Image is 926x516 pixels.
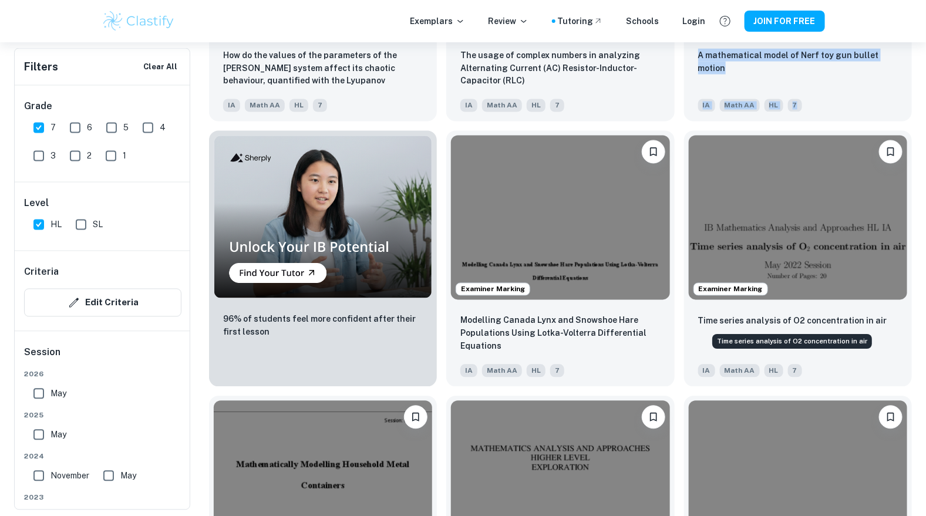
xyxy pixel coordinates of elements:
[24,451,181,462] span: 2024
[24,100,181,114] h6: Grade
[642,406,665,429] button: Please log in to bookmark exemplars
[24,59,58,75] h6: Filters
[123,150,126,163] span: 1
[404,406,427,429] button: Please log in to bookmark exemplars
[683,15,706,28] a: Login
[720,365,760,377] span: Math AA
[558,15,603,28] a: Tutoring
[720,99,760,112] span: Math AA
[214,136,432,298] img: Thumbnail
[50,150,56,163] span: 3
[745,11,825,32] button: JOIN FOR FREE
[87,150,92,163] span: 2
[140,58,180,76] button: Clear All
[24,197,181,211] h6: Level
[694,284,767,295] span: Examiner Marking
[698,365,715,377] span: IA
[24,493,181,503] span: 2023
[24,346,181,369] h6: Session
[879,140,903,164] button: Please log in to bookmark exemplars
[24,289,181,317] button: Edit Criteria
[209,131,437,386] a: Thumbnail96% of students feel more confident after their first lesson
[24,369,181,380] span: 2026
[460,49,660,87] p: The usage of complex numbers in analyzing Alternating Current (AC) Resistor-Inductor-Capacitor (RLC)
[50,470,89,483] span: November
[289,99,308,112] span: HL
[788,365,802,377] span: 7
[698,49,898,75] p: A mathematical model of Nerf toy gun bullet motion
[527,365,546,377] span: HL
[245,99,285,112] span: Math AA
[460,365,477,377] span: IA
[684,131,912,386] a: Examiner MarkingPlease log in to bookmark exemplarsTime series analysis of O2 concentration in ai...
[87,122,92,134] span: 6
[102,9,176,33] img: Clastify logo
[93,218,103,231] span: SL
[123,122,129,134] span: 5
[550,99,564,112] span: 7
[698,315,887,328] p: Time series analysis of O2 concentration in air
[50,122,56,134] span: 7
[223,313,423,339] p: 96% of students feel more confident after their first lesson
[451,136,669,299] img: Math AA IA example thumbnail: Modelling Canada Lynx and Snowshoe Hare
[313,99,327,112] span: 7
[482,99,522,112] span: Math AA
[223,99,240,112] span: IA
[120,470,136,483] span: May
[627,15,659,28] a: Schools
[527,99,546,112] span: HL
[446,131,674,386] a: Examiner MarkingPlease log in to bookmark exemplarsModelling Canada Lynx and Snowshoe Hare Popula...
[765,99,783,112] span: HL
[698,99,715,112] span: IA
[689,136,907,299] img: Math AA IA example thumbnail: Time series analysis of O2 concentration
[482,365,522,377] span: Math AA
[24,265,59,279] h6: Criteria
[24,410,181,421] span: 2025
[550,365,564,377] span: 7
[460,314,660,353] p: Modelling Canada Lynx and Snowshoe Hare Populations Using Lotka-Volterra Differential Equations
[712,335,872,349] div: Time series analysis of O2 concentration in air
[715,11,735,31] button: Help and Feedback
[50,429,66,441] span: May
[765,365,783,377] span: HL
[50,387,66,400] span: May
[788,99,802,112] span: 7
[160,122,166,134] span: 4
[410,15,465,28] p: Exemplars
[879,406,903,429] button: Please log in to bookmark exemplars
[456,284,530,295] span: Examiner Marking
[460,99,477,112] span: IA
[489,15,528,28] p: Review
[223,49,423,89] p: How do the values of the parameters of the Lorenz system affect its chaotic behaviour, quantified...
[50,218,62,231] span: HL
[642,140,665,164] button: Please log in to bookmark exemplars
